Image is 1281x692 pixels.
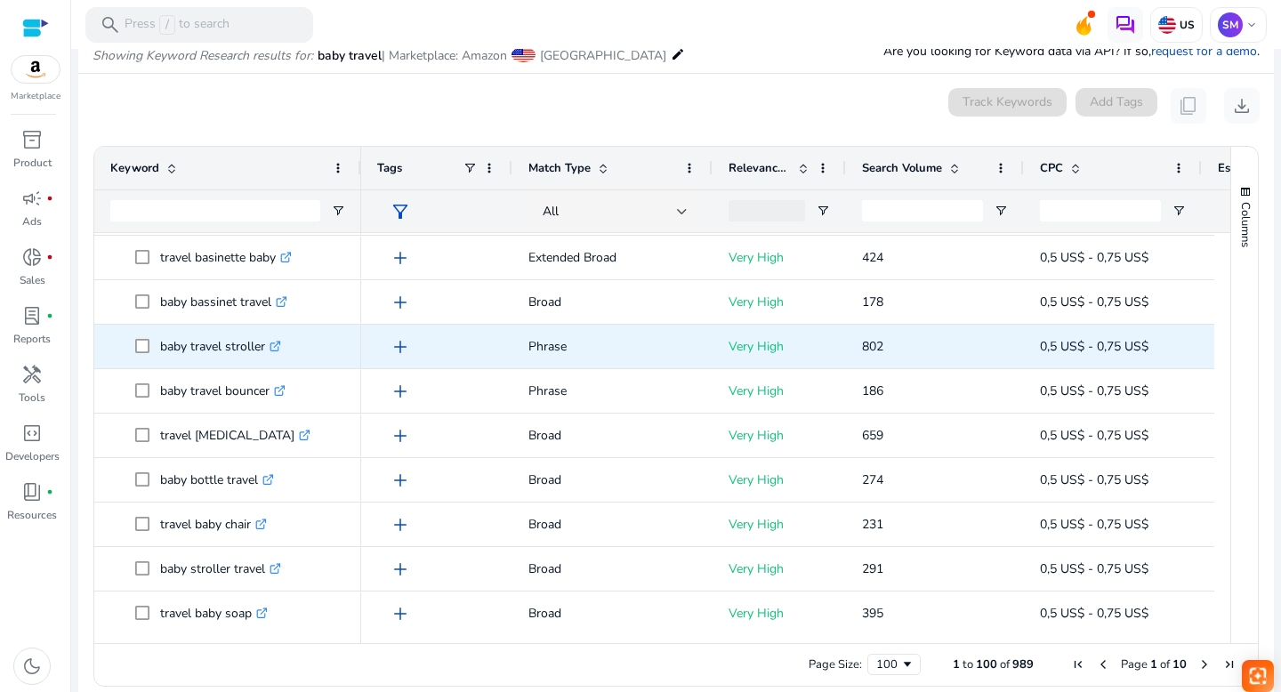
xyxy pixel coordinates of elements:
[160,373,286,409] p: baby travel bouncer
[729,284,830,320] p: Very High
[390,559,411,580] span: add
[729,239,830,276] p: Very High
[1231,95,1253,117] span: download
[1040,516,1148,533] span: 0,5 US$ - 0,75 US$
[1224,88,1260,124] button: download
[876,656,900,672] div: 100
[46,195,53,202] span: fiber_manual_record
[5,448,60,464] p: Developers
[1172,204,1186,218] button: Open Filter Menu
[46,312,53,319] span: fiber_manual_record
[21,422,43,444] span: code_blocks
[862,605,883,622] span: 395
[1040,471,1148,488] span: 0,5 US$ - 0,75 US$
[21,188,43,209] span: campaign
[93,47,313,64] i: Showing Keyword Research results for:
[528,462,697,498] p: Broad
[1040,382,1148,399] span: 0,5 US$ - 0,75 US$
[671,44,685,65] mat-icon: edit
[46,488,53,495] span: fiber_manual_record
[1071,657,1085,672] div: First Page
[390,425,411,447] span: add
[1040,249,1148,266] span: 0,5 US$ - 0,75 US$
[11,90,60,103] p: Marketplace
[1197,657,1212,672] div: Next Page
[1121,656,1148,672] span: Page
[19,390,45,406] p: Tools
[528,160,591,176] span: Match Type
[1040,560,1148,577] span: 0,5 US$ - 0,75 US$
[110,160,159,176] span: Keyword
[543,203,559,220] span: All
[390,381,411,402] span: add
[390,603,411,624] span: add
[528,284,697,320] p: Broad
[160,239,292,276] p: travel basinette baby
[21,481,43,503] span: book_4
[160,417,310,454] p: travel [MEDICAL_DATA]
[1040,427,1148,444] span: 0,5 US$ - 0,75 US$
[382,47,507,64] span: | Marketplace: Amazon
[160,462,274,498] p: baby bottle travel
[20,272,45,288] p: Sales
[1218,12,1243,37] p: SM
[1245,18,1259,32] span: keyboard_arrow_down
[12,56,60,83] img: amazon.svg
[528,328,697,365] p: Phrase
[21,364,43,385] span: handyman
[976,656,997,672] span: 100
[160,551,281,587] p: baby stroller travel
[1150,656,1157,672] span: 1
[1040,294,1148,310] span: 0,5 US$ - 0,75 US$
[160,284,287,320] p: baby bassinet travel
[159,15,175,35] span: /
[1000,656,1010,672] span: of
[1040,160,1063,176] span: CPC
[528,551,697,587] p: Broad
[528,417,697,454] p: Broad
[862,382,883,399] span: 186
[22,213,42,229] p: Ads
[729,417,830,454] p: Very High
[1176,18,1195,32] p: US
[528,595,697,632] p: Broad
[809,656,862,672] div: Page Size:
[729,551,830,587] p: Very High
[100,14,121,36] span: search
[862,516,883,533] span: 231
[528,506,697,543] p: Broad
[21,656,43,677] span: dark_mode
[963,656,973,672] span: to
[862,338,883,355] span: 802
[390,336,411,358] span: add
[1172,656,1187,672] span: 10
[390,201,411,222] span: filter_alt
[729,160,791,176] span: Relevance Score
[1237,202,1253,247] span: Columns
[160,595,268,632] p: travel baby soap
[862,560,883,577] span: 291
[331,204,345,218] button: Open Filter Menu
[862,249,883,266] span: 424
[13,331,51,347] p: Reports
[390,514,411,535] span: add
[46,253,53,261] span: fiber_manual_record
[862,471,883,488] span: 274
[1160,656,1170,672] span: of
[729,373,830,409] p: Very High
[7,507,57,523] p: Resources
[21,129,43,150] span: inventory_2
[390,247,411,269] span: add
[1040,200,1161,221] input: CPC Filter Input
[160,328,281,365] p: baby travel stroller
[862,294,883,310] span: 178
[994,204,1008,218] button: Open Filter Menu
[377,160,402,176] span: Tags
[125,15,230,35] p: Press to search
[729,506,830,543] p: Very High
[318,47,382,64] span: baby travel
[1012,656,1034,672] span: 989
[862,160,942,176] span: Search Volume
[160,506,267,543] p: travel baby chair
[21,246,43,268] span: donut_small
